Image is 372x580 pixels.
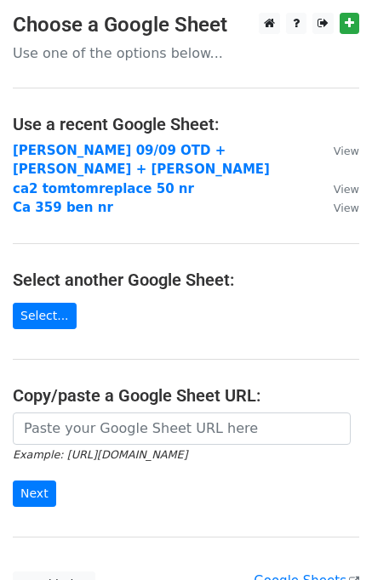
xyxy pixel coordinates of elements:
a: View [317,200,359,215]
input: Paste your Google Sheet URL here [13,412,351,445]
h4: Copy/paste a Google Sheet URL: [13,385,359,406]
a: Ca 359 ben nr [13,200,113,215]
a: [PERSON_NAME] 09/09 OTD +[PERSON_NAME] + [PERSON_NAME] [13,143,270,178]
small: View [334,183,359,196]
small: View [334,202,359,214]
small: View [334,145,359,157]
input: Next [13,480,56,507]
h4: Use a recent Google Sheet: [13,114,359,134]
h4: Select another Google Sheet: [13,270,359,290]
a: View [317,143,359,158]
small: Example: [URL][DOMAIN_NAME] [13,448,187,461]
a: ca2 tomtomreplace 50 nr [13,181,194,196]
a: Select... [13,303,77,329]
p: Use one of the options below... [13,44,359,62]
iframe: Chat Widget [287,498,372,580]
h3: Choose a Google Sheet [13,13,359,37]
a: View [317,181,359,196]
